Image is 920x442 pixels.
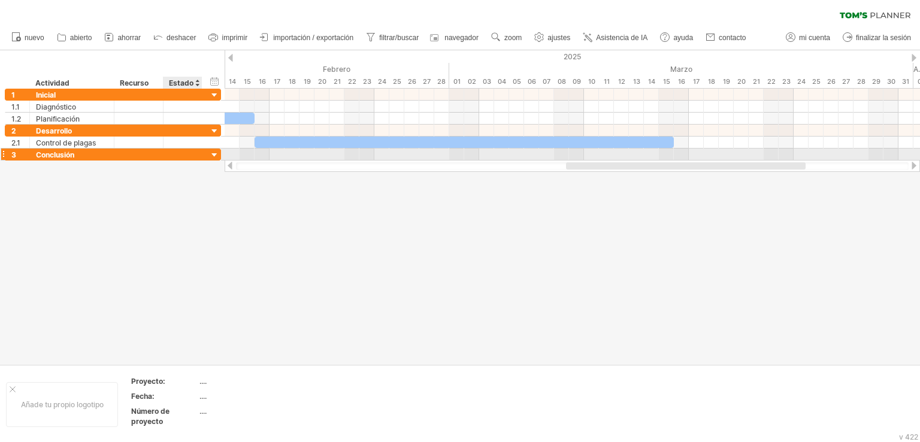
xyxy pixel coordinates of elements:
[558,77,566,86] font: 08
[273,34,353,42] font: importación / exportación
[257,30,357,46] a: importación / exportación
[584,75,599,88] div: Lunes, 10 de marzo de 2025
[629,75,644,88] div: Jueves, 13 de marzo de 2025
[824,75,839,88] div: Miércoles, 26 de marzo de 2025
[318,77,326,86] font: 20
[244,77,251,86] font: 15
[449,75,464,88] div: Sábado, 1 de marzo de 2025
[36,90,56,99] font: Inicial
[419,75,434,88] div: Jueves, 27 de febrero de 2025
[404,75,419,88] div: Miércoles, 26 de febrero de 2025
[131,377,165,386] font: Proyecto:
[314,75,329,88] div: Jueves, 20 de febrero de 2025
[36,102,76,111] font: Diagnóstico
[564,52,581,61] font: 2025
[70,34,92,42] font: abierto
[389,75,404,88] div: Martes, 25 de febrero de 2025
[693,77,700,86] font: 17
[779,75,794,88] div: Domingo, 23 de marzo de 2025
[374,75,389,88] div: Lunes, 24 de febrero de 2025
[868,75,883,88] div: Sábado, 29 de marzo de 2025
[827,77,836,86] font: 26
[285,75,299,88] div: Martes, 18 de febrero de 2025
[708,77,715,86] font: 18
[11,114,21,123] font: 1.2
[167,34,196,42] font: deshacer
[524,75,539,88] div: Jueves, 6 de marzo de 2025
[498,77,506,86] font: 04
[799,34,830,42] font: mi cuenta
[449,63,913,75] div: Marzo de 2025
[11,102,20,111] font: 1.1
[783,30,834,46] a: mi cuenta
[723,77,730,86] font: 19
[205,30,251,46] a: imprimir
[794,75,809,88] div: Lunes, 24 de marzo de 2025
[872,77,880,86] font: 29
[101,30,144,46] a: ahorrar
[225,75,240,88] div: Viernes, 14 de febrero de 2025
[274,77,280,86] font: 17
[657,30,697,46] a: ayuda
[764,75,779,88] div: Sábado, 22 de marzo de 2025
[35,78,69,87] font: Actividad
[363,77,371,86] font: 23
[673,34,693,42] font: ayuda
[644,75,659,88] div: Viernes, 14 de marzo de 2025
[334,77,341,86] font: 21
[887,77,895,86] font: 30
[11,150,16,159] font: 3
[36,150,74,159] font: Conclusión
[379,34,419,42] font: filtrar/buscar
[513,77,521,86] font: 05
[150,30,199,46] a: deshacer
[428,30,482,46] a: navegador
[797,77,806,86] font: 24
[842,77,850,86] font: 27
[648,77,655,86] font: 14
[674,75,689,88] div: Domingo, 16 de marzo de 2025
[117,34,141,42] font: ahorrar
[323,65,350,74] font: Febrero
[719,75,734,88] div: Miércoles, 19 de marzo de 2025
[856,34,911,42] font: finalizar la sesión
[618,77,625,86] font: 12
[36,138,96,147] font: Control de plagas
[883,75,898,88] div: Domingo, 30 de marzo de 2025
[528,77,536,86] font: 06
[363,30,422,46] a: filtrar/buscar
[703,30,749,46] a: contacto
[509,75,524,88] div: Miércoles, 5 de marzo de 2025
[782,77,791,86] font: 23
[131,392,155,401] font: Fecha:
[240,75,255,88] div: Sábado, 15 de febrero de 2025
[588,77,595,86] font: 10
[633,77,640,86] font: 13
[423,77,431,86] font: 27
[11,90,15,99] font: 1
[199,377,207,386] font: ....
[36,114,80,123] font: Planificación
[255,75,270,88] div: Domingo, 16 de febrero de 2025
[483,77,491,86] font: 03
[604,77,610,86] font: 11
[54,30,96,46] a: abierto
[547,34,570,42] font: ajustes
[120,78,149,87] font: Recurso
[11,138,20,147] font: 2.1
[573,77,581,86] font: 09
[854,75,868,88] div: Viernes, 28 de marzo de 2025
[259,77,266,86] font: 16
[479,75,494,88] div: Lunes, 3 de marzo de 2025
[21,400,104,409] font: Añade tu propio logotipo
[670,65,692,74] font: Marzo
[663,77,670,86] font: 15
[753,77,760,86] font: 21
[169,78,193,87] font: Estado
[812,77,821,86] font: 25
[199,392,207,401] font: ....
[30,63,449,75] div: Febrero de 2025
[464,75,479,88] div: Domingo, 2 de marzo de 2025
[899,432,918,441] font: v 422
[11,126,16,135] font: 2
